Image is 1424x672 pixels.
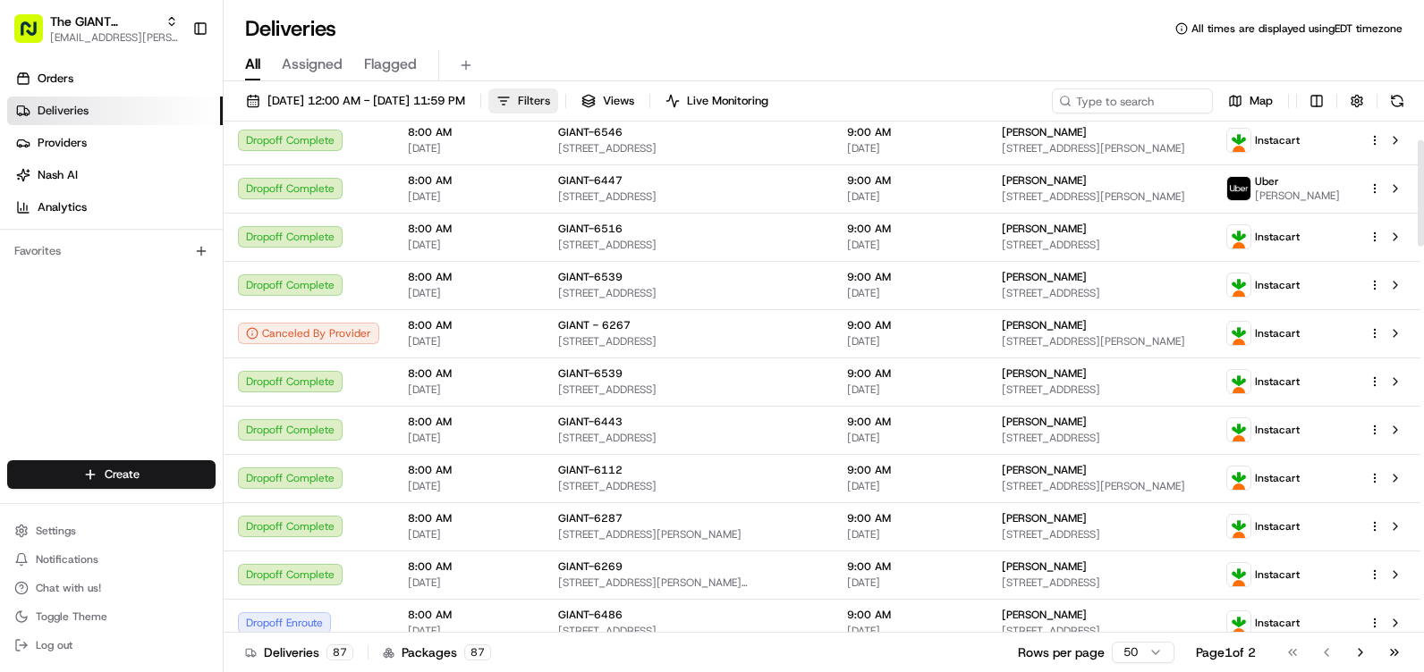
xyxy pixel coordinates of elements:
span: 9:00 AM [847,559,973,574]
span: [DATE] [847,238,973,252]
span: 9:00 AM [847,366,973,381]
span: [PERSON_NAME] [1002,173,1087,188]
span: [STREET_ADDRESS] [558,238,818,252]
span: 9:00 AM [847,270,973,284]
img: profile_instacart_ahold_partner.png [1227,611,1250,634]
span: [DATE] [408,479,530,493]
span: Instacart [1255,423,1300,437]
button: Start new chat [304,176,326,197]
span: [STREET_ADDRESS][PERSON_NAME] [558,527,818,542]
span: 8:00 AM [408,318,530,332]
a: Powered byPylon [126,302,216,316]
img: profile_instacart_ahold_partner.png [1227,370,1250,393]
button: Log out [7,633,216,658]
span: [STREET_ADDRESS][PERSON_NAME][PERSON_NAME] [558,575,818,590]
span: 8:00 AM [408,222,530,236]
span: [STREET_ADDRESS] [1002,238,1198,252]
span: Instacart [1255,471,1300,485]
img: profile_instacart_ahold_partner.png [1227,225,1250,248]
span: Filters [518,93,550,109]
span: Notifications [36,552,98,567]
span: [DATE] [847,141,973,155]
span: [DATE] [847,479,973,493]
img: profile_instacart_ahold_partner.png [1227,563,1250,586]
span: [DATE] [847,527,973,542]
span: [STREET_ADDRESS][PERSON_NAME] [1002,479,1198,493]
span: 9:00 AM [847,222,973,236]
span: 9:00 AM [847,511,973,525]
span: 8:00 AM [408,463,530,477]
span: [DATE] [847,286,973,300]
span: Knowledge Base [36,259,137,277]
span: Instacart [1255,567,1300,582]
span: [DATE] [847,334,973,349]
span: [STREET_ADDRESS] [558,189,818,204]
span: Settings [36,524,76,538]
span: [DATE] [408,286,530,300]
span: [DATE] [847,189,973,204]
span: 8:00 AM [408,511,530,525]
button: Settings [7,518,216,543]
span: [STREET_ADDRESS] [1002,382,1198,397]
button: Canceled By Provider [238,323,379,344]
span: 8:00 AM [408,173,530,188]
img: profile_instacart_ahold_partner.png [1227,273,1250,297]
span: [DATE] [408,575,530,590]
a: Nash AI [7,161,223,189]
button: Create [7,460,216,489]
div: 💻 [151,261,165,275]
span: Instacart [1255,374,1300,389]
span: GIANT-6269 [558,559,623,574]
span: [STREET_ADDRESS] [1002,286,1198,300]
span: Chat with us! [36,581,101,595]
span: All [245,54,260,75]
span: [DATE] [408,141,530,155]
span: [STREET_ADDRESS] [558,334,818,349]
span: Instacart [1255,519,1300,533]
span: Instacart [1255,278,1300,292]
div: We're available if you need us! [61,189,226,203]
span: 8:00 AM [408,270,530,284]
img: Nash [18,18,54,54]
span: [STREET_ADDRESS] [558,479,818,493]
span: Orders [38,71,73,87]
span: [STREET_ADDRESS] [558,141,818,155]
span: 9:00 AM [847,608,973,622]
span: [DATE] [408,624,530,638]
span: Nash AI [38,167,78,183]
span: [DATE] [408,189,530,204]
span: Analytics [38,199,87,215]
span: Log out [36,638,72,652]
span: GIANT-6539 [558,270,623,284]
span: All times are displayed using EDT timezone [1191,21,1403,36]
button: Toggle Theme [7,604,216,629]
span: [DATE] [847,624,973,638]
img: profile_instacart_ahold_partner.png [1227,515,1250,538]
span: 8:00 AM [408,366,530,381]
span: Live Monitoring [687,93,768,109]
span: [STREET_ADDRESS][PERSON_NAME] [1002,141,1198,155]
span: 9:00 AM [847,173,973,188]
span: 9:00 AM [847,125,973,139]
span: [PERSON_NAME] [1002,415,1087,429]
span: [PERSON_NAME] [1002,608,1087,622]
span: [STREET_ADDRESS] [558,431,818,445]
button: Refresh [1385,88,1410,113]
p: Rows per page [1018,643,1105,661]
span: [STREET_ADDRESS] [1002,527,1198,542]
span: [DATE] [847,431,973,445]
span: [STREET_ADDRESS][PERSON_NAME] [1002,189,1198,204]
span: [PERSON_NAME] [1002,270,1087,284]
span: GIANT-6516 [558,222,623,236]
div: Page 1 of 2 [1196,643,1256,661]
button: The GIANT Company[EMAIL_ADDRESS][PERSON_NAME][DOMAIN_NAME] [7,7,185,50]
button: [DATE] 12:00 AM - [DATE] 11:59 PM [238,88,473,113]
span: 8:00 AM [408,608,530,622]
span: [STREET_ADDRESS] [558,624,818,638]
span: Providers [38,135,87,151]
button: Live Monitoring [657,88,776,113]
img: profile_instacart_ahold_partner.png [1227,418,1250,441]
span: GIANT - 6267 [558,318,631,332]
a: Deliveries [7,97,223,125]
span: 8:00 AM [408,125,530,139]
